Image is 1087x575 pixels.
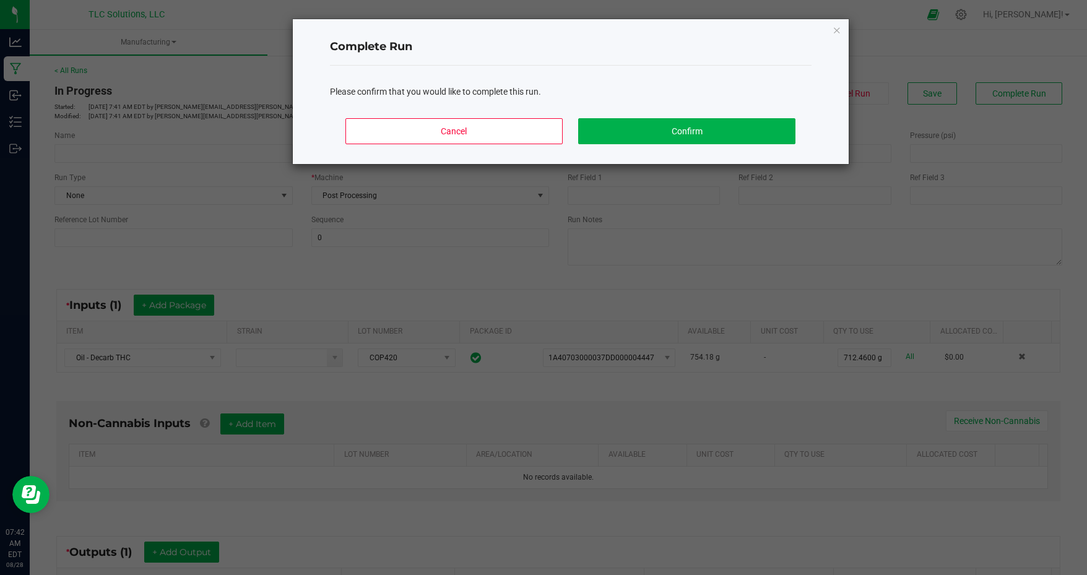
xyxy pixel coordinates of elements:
[578,118,795,144] button: Confirm
[833,22,841,37] button: Close
[12,476,50,513] iframe: Resource center
[345,118,562,144] button: Cancel
[330,39,812,55] h4: Complete Run
[330,85,812,98] div: Please confirm that you would like to complete this run.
